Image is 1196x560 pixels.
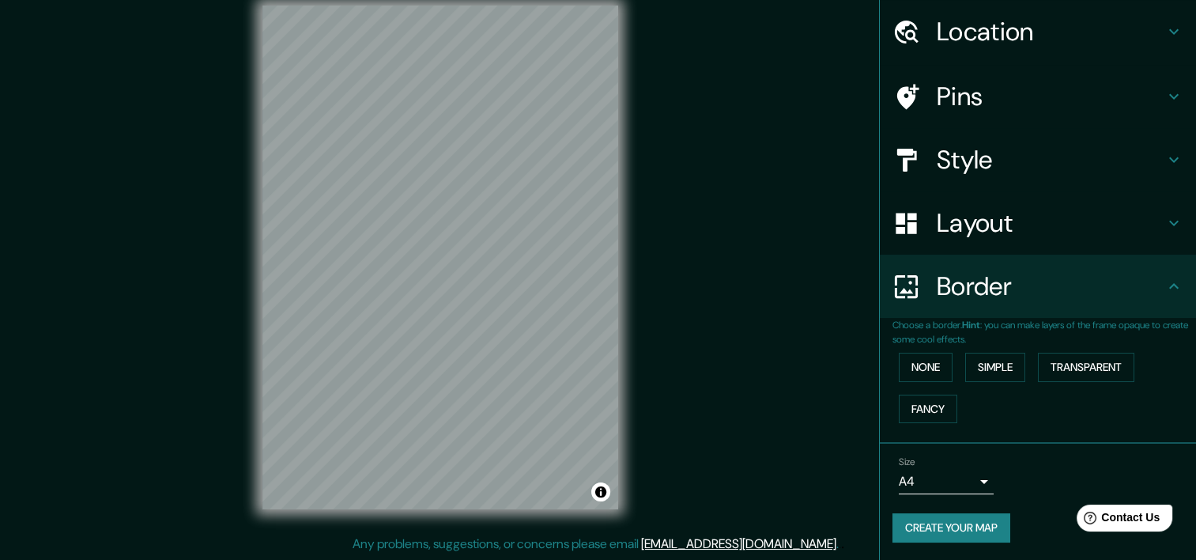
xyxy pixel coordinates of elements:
label: Size [899,456,915,469]
p: Any problems, suggestions, or concerns please email . [353,535,839,554]
button: Create your map [892,513,1010,543]
h4: Pins [937,81,1164,112]
a: [EMAIL_ADDRESS][DOMAIN_NAME] [641,535,836,552]
h4: Style [937,144,1164,176]
div: Layout [880,191,1196,255]
div: Border [880,255,1196,318]
canvas: Map [262,6,618,509]
h4: Layout [937,207,1164,239]
button: Simple [965,353,1025,382]
b: Hint [962,319,980,331]
button: Fancy [899,395,957,424]
div: A4 [899,469,994,494]
div: . [841,535,844,554]
div: . [839,535,841,554]
button: Toggle attribution [591,482,610,501]
button: Transparent [1038,353,1134,382]
h4: Border [937,271,1164,302]
div: Style [880,128,1196,191]
div: Pins [880,65,1196,128]
h4: Location [937,16,1164,47]
iframe: Help widget launcher [1055,498,1179,543]
button: None [899,353,953,382]
p: Choose a border. : you can make layers of the frame opaque to create some cool effects. [892,318,1196,346]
